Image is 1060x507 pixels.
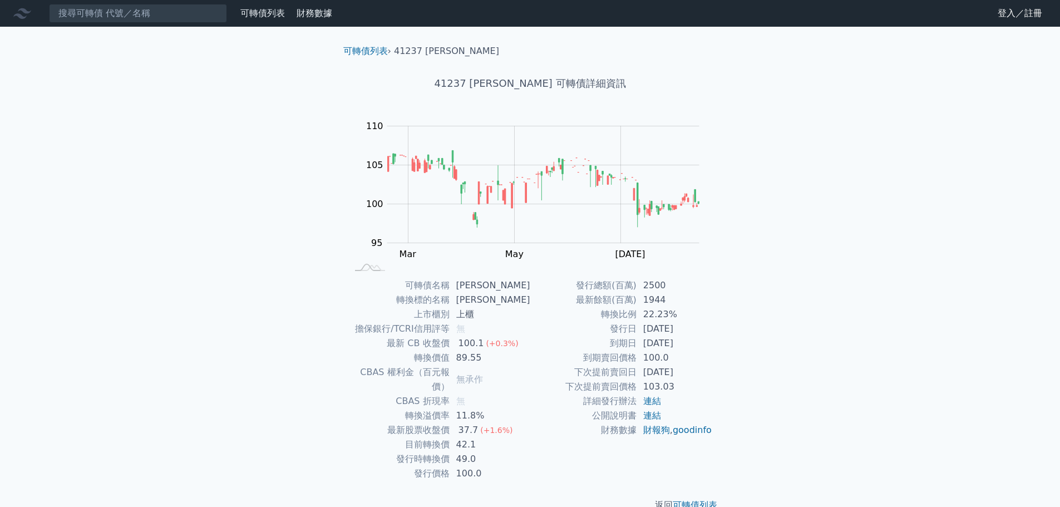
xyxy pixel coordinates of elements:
[348,293,450,307] td: 轉換標的名稱
[343,45,391,58] li: ›
[348,322,450,336] td: 擔保銀行/TCRI信用評等
[505,249,524,259] tspan: May
[615,249,645,259] tspan: [DATE]
[637,351,713,365] td: 100.0
[360,121,716,259] g: Chart
[348,466,450,481] td: 發行價格
[530,408,637,423] td: 公開說明書
[348,365,450,394] td: CBAS 權利金（百元報價）
[637,278,713,293] td: 2500
[371,238,382,248] tspan: 95
[348,336,450,351] td: 最新 CB 收盤價
[49,4,227,23] input: 搜尋可轉債 代號／名稱
[348,351,450,365] td: 轉換價值
[673,425,712,435] a: goodinfo
[450,278,530,293] td: [PERSON_NAME]
[348,394,450,408] td: CBAS 折現率
[366,199,383,209] tspan: 100
[643,425,670,435] a: 財報狗
[240,8,285,18] a: 可轉債列表
[450,452,530,466] td: 49.0
[348,423,450,437] td: 最新股票收盤價
[530,336,637,351] td: 到期日
[637,307,713,322] td: 22.23%
[637,423,713,437] td: ,
[530,365,637,380] td: 下次提前賣回日
[530,307,637,322] td: 轉換比例
[530,423,637,437] td: 財務數據
[637,380,713,394] td: 103.03
[400,249,417,259] tspan: Mar
[456,323,465,334] span: 無
[394,45,499,58] li: 41237 [PERSON_NAME]
[643,396,661,406] a: 連結
[450,437,530,452] td: 42.1
[989,4,1051,22] a: 登入／註冊
[348,408,450,423] td: 轉換溢價率
[637,365,713,380] td: [DATE]
[348,437,450,452] td: 目前轉換價
[348,452,450,466] td: 發行時轉換價
[637,293,713,307] td: 1944
[334,76,726,91] h1: 41237 [PERSON_NAME] 可轉債詳細資訊
[450,408,530,423] td: 11.8%
[343,46,388,56] a: 可轉債列表
[456,396,465,406] span: 無
[450,466,530,481] td: 100.0
[348,307,450,322] td: 上市櫃別
[456,374,483,385] span: 無承作
[643,410,661,421] a: 連結
[637,336,713,351] td: [DATE]
[486,339,518,348] span: (+0.3%)
[456,423,481,437] div: 37.7
[530,394,637,408] td: 詳細發行辦法
[366,121,383,131] tspan: 110
[456,336,486,351] div: 100.1
[450,293,530,307] td: [PERSON_NAME]
[530,278,637,293] td: 發行總額(百萬)
[530,380,637,394] td: 下次提前賣回價格
[530,293,637,307] td: 最新餘額(百萬)
[450,307,530,322] td: 上櫃
[348,278,450,293] td: 可轉債名稱
[450,351,530,365] td: 89.55
[637,322,713,336] td: [DATE]
[297,8,332,18] a: 財務數據
[530,351,637,365] td: 到期賣回價格
[530,322,637,336] td: 發行日
[480,426,512,435] span: (+1.6%)
[366,160,383,170] tspan: 105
